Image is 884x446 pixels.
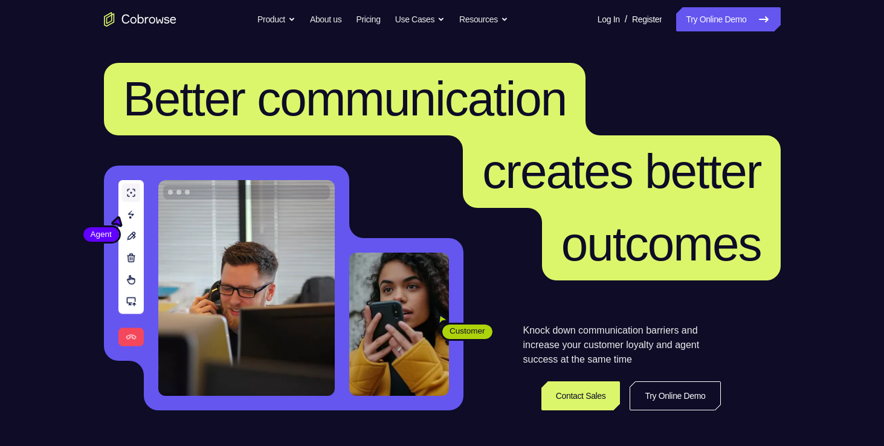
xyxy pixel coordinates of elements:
a: Try Online Demo [630,381,720,410]
a: Register [632,7,662,31]
img: A customer holding their phone [349,253,449,396]
a: Go to the home page [104,12,176,27]
button: Resources [459,7,508,31]
span: creates better [482,144,761,198]
a: Pricing [356,7,380,31]
a: About us [310,7,341,31]
a: Try Online Demo [676,7,780,31]
span: Better communication [123,72,567,126]
p: Knock down communication barriers and increase your customer loyalty and agent success at the sam... [523,323,721,367]
a: Log In [598,7,620,31]
span: / [625,12,627,27]
button: Use Cases [395,7,445,31]
a: Contact Sales [541,381,621,410]
span: outcomes [561,217,761,271]
button: Product [257,7,295,31]
img: A customer support agent talking on the phone [158,180,335,396]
